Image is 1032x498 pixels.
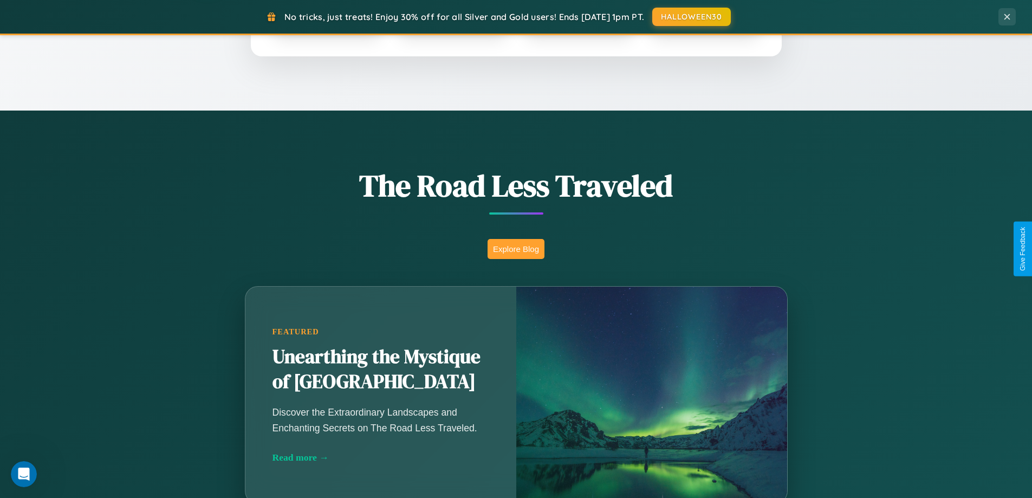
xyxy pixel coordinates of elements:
div: Read more → [272,452,489,463]
button: HALLOWEEN30 [652,8,731,26]
h2: Unearthing the Mystique of [GEOGRAPHIC_DATA] [272,345,489,394]
div: Featured [272,327,489,337]
p: Discover the Extraordinary Landscapes and Enchanting Secrets on The Road Less Traveled. [272,405,489,435]
div: Give Feedback [1019,227,1027,271]
span: No tricks, just treats! Enjoy 30% off for all Silver and Gold users! Ends [DATE] 1pm PT. [284,11,644,22]
button: Explore Blog [488,239,544,259]
iframe: Intercom live chat [11,461,37,487]
h1: The Road Less Traveled [191,165,841,206]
